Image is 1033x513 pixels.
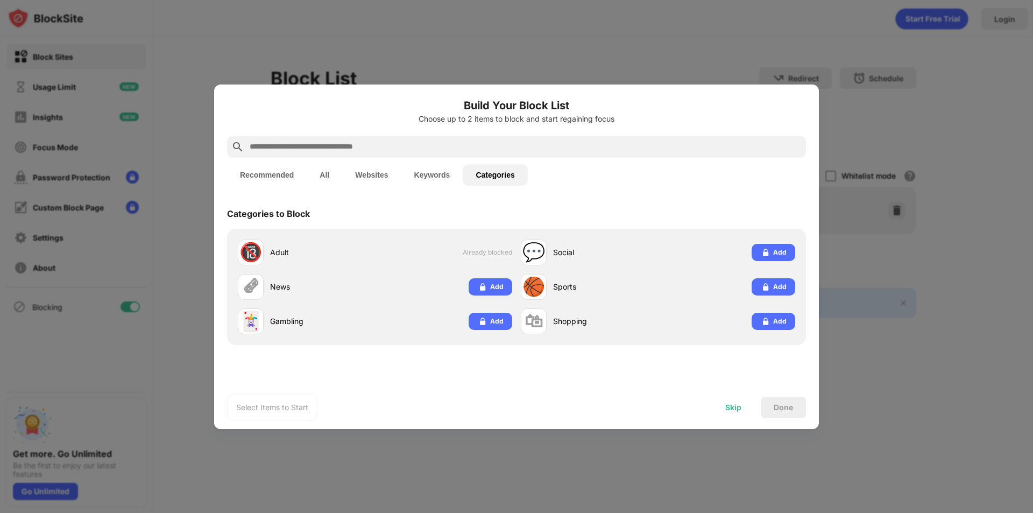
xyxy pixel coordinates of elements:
[773,316,787,327] div: Add
[242,276,260,298] div: 🗞
[342,164,401,186] button: Websites
[231,140,244,153] img: search.svg
[227,164,307,186] button: Recommended
[490,282,504,292] div: Add
[307,164,342,186] button: All
[773,247,787,258] div: Add
[522,241,545,263] div: 💬
[227,208,310,219] div: Categories to Block
[236,402,308,413] div: Select Items to Start
[774,403,793,412] div: Done
[553,315,658,327] div: Shopping
[239,241,262,263] div: 🔞
[270,247,375,258] div: Adult
[522,276,545,298] div: 🏀
[239,310,262,332] div: 🃏
[227,97,806,114] h6: Build Your Block List
[463,248,512,256] span: Already blocked
[270,281,375,292] div: News
[490,316,504,327] div: Add
[227,115,806,123] div: Choose up to 2 items to block and start regaining focus
[401,164,463,186] button: Keywords
[553,281,658,292] div: Sports
[463,164,527,186] button: Categories
[270,315,375,327] div: Gambling
[773,282,787,292] div: Add
[553,247,658,258] div: Social
[725,403,741,412] div: Skip
[525,310,543,332] div: 🛍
